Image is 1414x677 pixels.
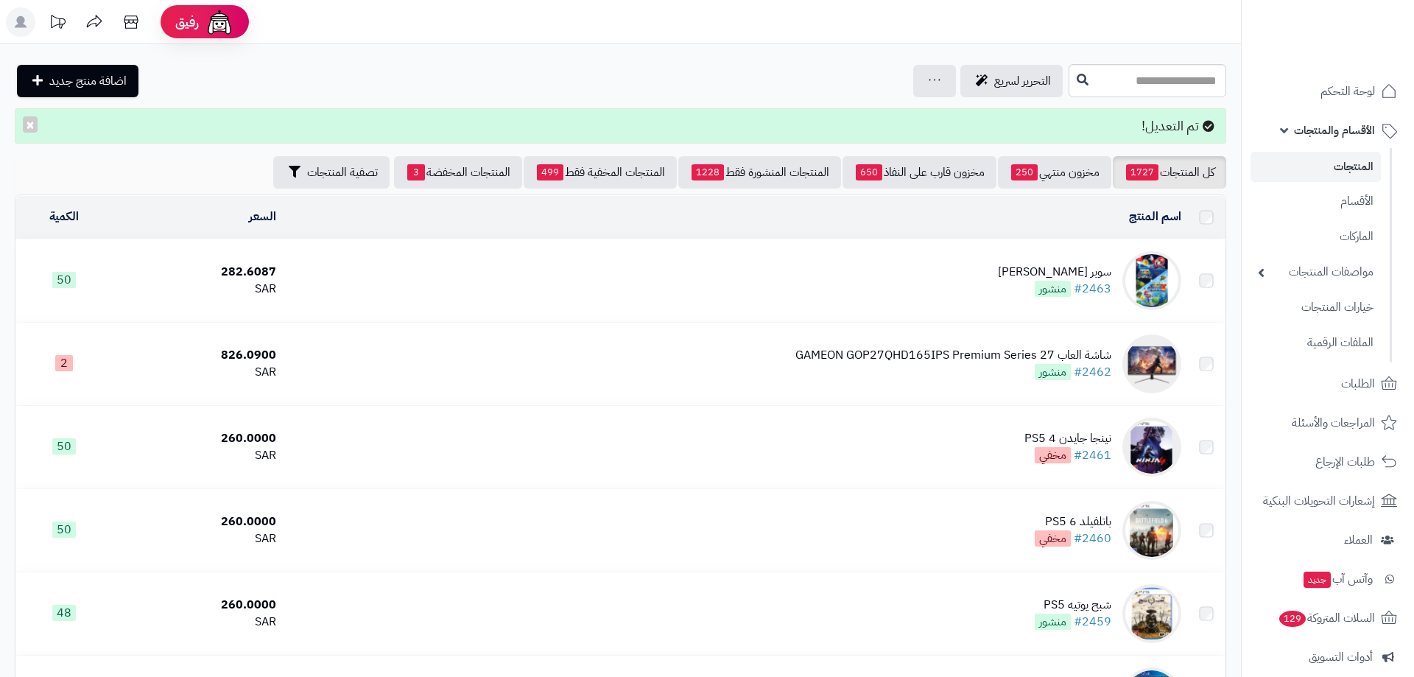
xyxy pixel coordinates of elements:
[119,513,276,530] div: 260.0000
[15,108,1226,144] div: تم التعديل!
[394,156,522,189] a: المنتجات المخفضة3
[1035,597,1111,614] div: شبح يوتيه PS5
[119,597,276,614] div: 260.0000
[1251,600,1405,636] a: السلات المتروكة129
[49,72,127,90] span: اضافة منتج جديد
[795,347,1111,364] div: شاشة العاب GAMEON GOP27QHD165IPS Premium Series 27
[49,208,79,225] a: الكمية
[1251,444,1405,480] a: طلبات الإرجاع
[1251,405,1405,441] a: المراجعات والأسئلة
[856,164,882,180] span: 650
[1113,156,1226,189] a: كل المنتجات1727
[1122,501,1181,560] img: باتلفيلد 6 PS5
[1251,639,1405,675] a: أدوات التسويق
[1315,452,1375,472] span: طلبات الإرجاع
[119,347,276,364] div: 826.0900
[119,614,276,631] div: SAR
[998,156,1111,189] a: مخزون منتهي250
[119,264,276,281] div: 282.6087
[1074,280,1111,298] a: #2463
[998,264,1111,281] div: سوبر [PERSON_NAME]
[273,156,390,189] button: تصفية المنتجات
[1251,256,1381,288] a: مواصفات المنتجات
[1344,530,1373,550] span: العملاء
[1309,647,1373,667] span: أدوات التسويق
[1122,584,1181,643] img: شبح يوتيه PS5
[1122,334,1181,393] img: شاشة العاب GAMEON GOP27QHD165IPS Premium Series 27
[1251,522,1405,558] a: العملاء
[1074,530,1111,547] a: #2460
[23,116,38,133] button: ×
[407,164,425,180] span: 3
[52,522,76,538] span: 50
[1294,120,1375,141] span: الأقسام والمنتجات
[843,156,996,189] a: مخزون قارب على النفاذ650
[1122,418,1181,477] img: نينجا جايدن 4 PS5
[307,164,378,181] span: تصفية المنتجات
[175,13,199,31] span: رفيق
[1074,613,1111,631] a: #2459
[524,156,677,189] a: المنتجات المخفية فقط499
[1251,366,1405,401] a: الطلبات
[1122,251,1181,310] img: سوبر ماريو جالاكس نيتندو سويتش
[249,208,276,225] a: السعر
[1251,292,1381,323] a: خيارات المنتجات
[1035,281,1071,297] span: منشور
[1035,447,1071,463] span: مخفي
[1251,221,1381,253] a: الماركات
[1292,413,1375,433] span: المراجعات والأسئلة
[1320,81,1375,102] span: لوحة التحكم
[119,530,276,547] div: SAR
[1278,608,1375,628] span: السلات المتروكة
[1251,74,1405,109] a: لوحة التحكم
[1251,483,1405,519] a: إشعارات التحويلات البنكية
[1341,373,1375,394] span: الطلبات
[119,430,276,447] div: 260.0000
[1011,164,1038,180] span: 250
[1035,513,1111,530] div: باتلفيلد 6 PS5
[1035,364,1071,380] span: منشور
[52,438,76,455] span: 50
[52,272,76,288] span: 50
[994,72,1051,90] span: التحرير لسريع
[537,164,563,180] span: 499
[1251,186,1381,217] a: الأقسام
[1251,561,1405,597] a: وآتس آبجديد
[1129,208,1181,225] a: اسم المنتج
[1302,569,1373,589] span: وآتس آب
[119,364,276,381] div: SAR
[205,7,234,37] img: ai-face.png
[1279,611,1306,627] span: 129
[692,164,724,180] span: 1228
[1074,446,1111,464] a: #2461
[119,447,276,464] div: SAR
[17,65,138,97] a: اضافة منتج جديد
[52,605,76,621] span: 48
[1035,614,1071,630] span: منشور
[1074,363,1111,381] a: #2462
[1251,327,1381,359] a: الملفات الرقمية
[1126,164,1158,180] span: 1727
[1024,430,1111,447] div: نينجا جايدن 4 PS5
[1035,530,1071,547] span: مخفي
[55,355,73,371] span: 2
[119,281,276,298] div: SAR
[678,156,841,189] a: المنتجات المنشورة فقط1228
[1263,491,1375,511] span: إشعارات التحويلات البنكية
[1304,572,1331,588] span: جديد
[1251,152,1381,182] a: المنتجات
[960,65,1063,97] a: التحرير لسريع
[39,7,76,41] a: تحديثات المنصة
